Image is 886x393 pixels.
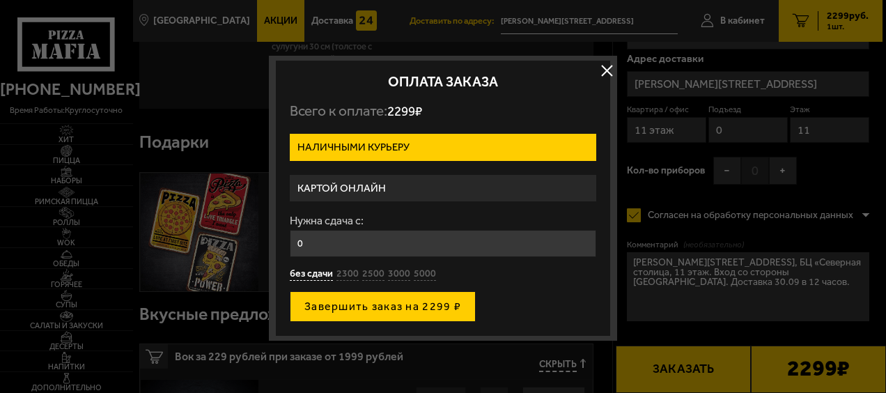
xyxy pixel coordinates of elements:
button: без сдачи [290,268,333,281]
span: 2299 ₽ [387,103,422,119]
button: 2500 [362,268,384,281]
button: Завершить заказ на 2299 ₽ [290,291,476,322]
label: Картой онлайн [290,175,596,202]
h2: Оплата заказа [290,75,596,88]
p: Всего к оплате: [290,102,596,120]
label: Нужна сдача с: [290,215,596,226]
button: 5000 [414,268,436,281]
label: Наличными курьеру [290,134,596,161]
button: 2300 [336,268,359,281]
button: 3000 [388,268,410,281]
